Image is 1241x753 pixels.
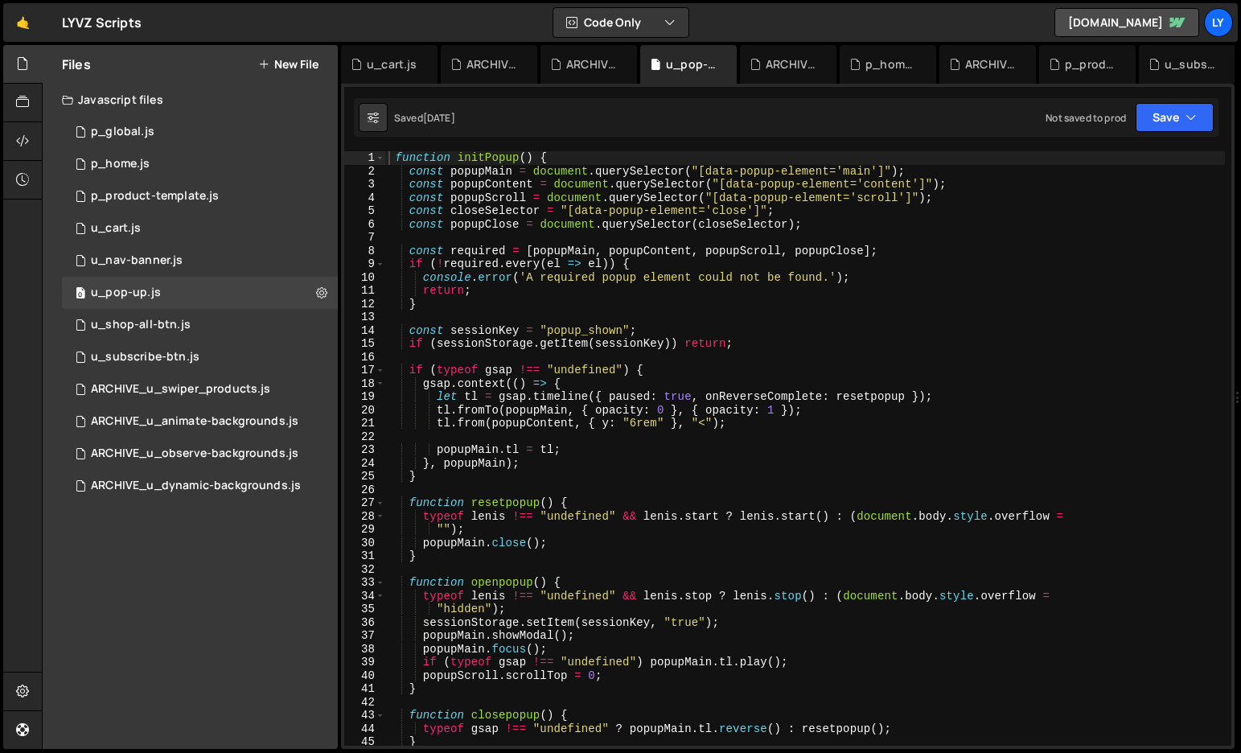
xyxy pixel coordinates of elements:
[344,510,385,524] div: 28
[62,116,338,148] div: 15335/40347.js
[344,245,385,258] div: 8
[1204,8,1233,37] a: LY
[91,286,161,300] div: u_pop-up.js
[367,56,417,72] div: u_cart.js
[344,151,385,165] div: 1
[91,382,270,397] div: ARCHIVE_u_swiper_products.js
[344,496,385,510] div: 27
[62,56,91,73] h2: Files
[344,191,385,205] div: 4
[344,364,385,377] div: 17
[62,277,338,309] div: 15335/43536.js
[344,417,385,430] div: 21
[344,656,385,669] div: 39
[91,479,301,493] div: ARCHIVE_u_dynamic-backgrounds.js
[1046,111,1126,125] div: Not saved to prod
[344,337,385,351] div: 15
[62,470,338,502] div: 15335/43534.js
[344,629,385,643] div: 37
[344,165,385,179] div: 2
[965,56,1017,72] div: ARCHIVE_u_swiper_products.js
[76,288,85,301] span: 0
[344,682,385,696] div: 41
[62,245,338,277] div: 15335/40384.js
[344,218,385,232] div: 6
[91,125,154,139] div: p_global.js
[344,696,385,710] div: 42
[62,438,338,470] div: 15335/43647.js
[344,709,385,722] div: 43
[1136,103,1214,132] button: Save
[91,446,298,461] div: ARCHIVE_u_observe-backgrounds.js
[344,390,385,404] div: 19
[344,284,385,298] div: 11
[344,563,385,577] div: 32
[344,616,385,630] div: 36
[1054,8,1199,37] a: [DOMAIN_NAME]
[344,643,385,656] div: 38
[344,377,385,391] div: 18
[344,311,385,324] div: 13
[344,351,385,364] div: 16
[344,457,385,471] div: 24
[62,180,338,212] div: 15335/40898.js
[91,318,191,332] div: u_shop-all-btn.js
[344,669,385,683] div: 40
[91,414,298,429] div: ARCHIVE_u_animate-backgrounds.js
[62,148,338,180] div: 15335/42137.js
[344,178,385,191] div: 3
[865,56,917,72] div: p_home.js
[344,470,385,483] div: 25
[344,590,385,603] div: 34
[344,722,385,736] div: 44
[344,404,385,418] div: 20
[91,189,219,204] div: p_product-template.js
[62,309,338,341] div: 15335/40350.js
[423,111,455,125] div: [DATE]
[344,549,385,563] div: 31
[566,56,618,72] div: ARCHIVE_u_animate-backgrounds.js
[553,8,688,37] button: Code Only
[344,603,385,616] div: 35
[43,84,338,116] div: Javascript files
[344,204,385,218] div: 5
[62,13,142,32] div: LYVZ Scripts
[344,231,385,245] div: 7
[258,58,318,71] button: New File
[62,212,338,245] div: 15335/43861.js
[466,56,518,72] div: ARCHIVE_u_observe-backgrounds.js
[91,157,150,171] div: p_home.js
[91,221,141,236] div: u_cart.js
[394,111,455,125] div: Saved
[91,253,183,268] div: u_nav-banner.js
[344,735,385,749] div: 45
[344,298,385,311] div: 12
[344,324,385,338] div: 14
[62,373,338,405] div: 15335/42136.js
[344,443,385,457] div: 23
[344,537,385,550] div: 30
[344,576,385,590] div: 33
[1065,56,1116,72] div: p_product-template.js
[1165,56,1216,72] div: u_subscribe-btn.js
[62,341,338,373] div: 15335/40897.js
[344,523,385,537] div: 29
[344,271,385,285] div: 10
[344,483,385,497] div: 26
[344,257,385,271] div: 9
[91,350,199,364] div: u_subscribe-btn.js
[666,56,717,72] div: u_pop-up.js
[344,430,385,444] div: 22
[766,56,817,72] div: ARCHIVE_u_dynamic-backgrounds.js
[3,3,43,42] a: 🤙
[62,405,338,438] div: 15335/43559.js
